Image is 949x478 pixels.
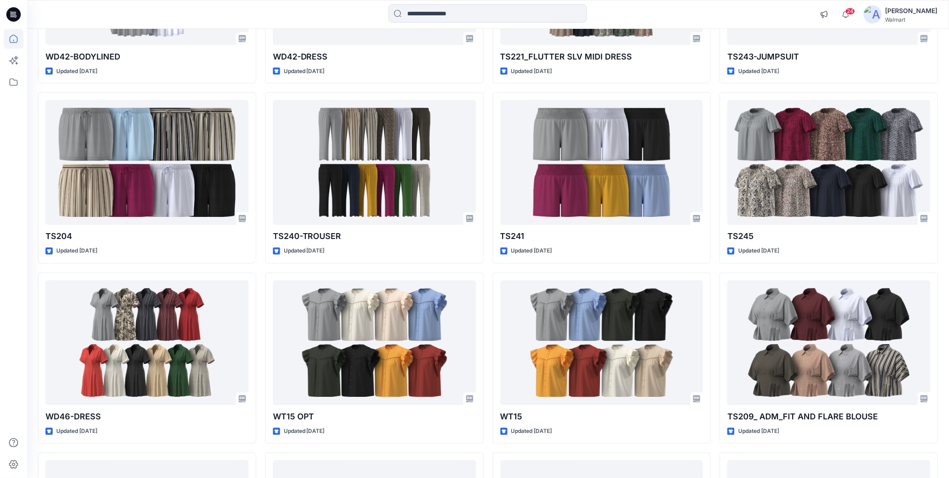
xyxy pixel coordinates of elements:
[284,247,325,256] p: Updated [DATE]
[273,411,476,423] p: WT15 OPT
[511,67,552,76] p: Updated [DATE]
[500,100,704,225] a: TS241
[727,411,931,423] p: TS209_ ADM_FIT AND FLARE BLOUSE
[284,427,325,437] p: Updated [DATE]
[500,280,704,405] a: WT15
[511,247,552,256] p: Updated [DATE]
[45,411,249,423] p: WD46-DRESS
[273,230,476,243] p: TS240-TROUSER
[738,247,779,256] p: Updated [DATE]
[885,16,938,23] div: Walmart
[727,230,931,243] p: TS245
[273,100,476,225] a: TS240-TROUSER
[885,5,938,16] div: [PERSON_NAME]
[45,230,249,243] p: TS204
[500,411,704,423] p: WT15
[56,67,97,76] p: Updated [DATE]
[56,247,97,256] p: Updated [DATE]
[845,8,855,15] span: 24
[864,5,882,23] img: avatar
[511,427,552,437] p: Updated [DATE]
[273,280,476,405] a: WT15 OPT
[284,67,325,76] p: Updated [DATE]
[738,427,779,437] p: Updated [DATE]
[727,280,931,405] a: TS209_ ADM_FIT AND FLARE BLOUSE
[500,230,704,243] p: TS241
[45,100,249,225] a: TS204
[56,427,97,437] p: Updated [DATE]
[727,100,931,225] a: TS245
[738,67,779,76] p: Updated [DATE]
[727,51,931,63] p: TS243-JUMPSUIT
[273,51,476,63] p: WD42-DRESS
[45,280,249,405] a: WD46-DRESS
[45,51,249,63] p: WD42-BODYLINED
[500,51,704,63] p: TS221_FLUTTER SLV MIDI DRESS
